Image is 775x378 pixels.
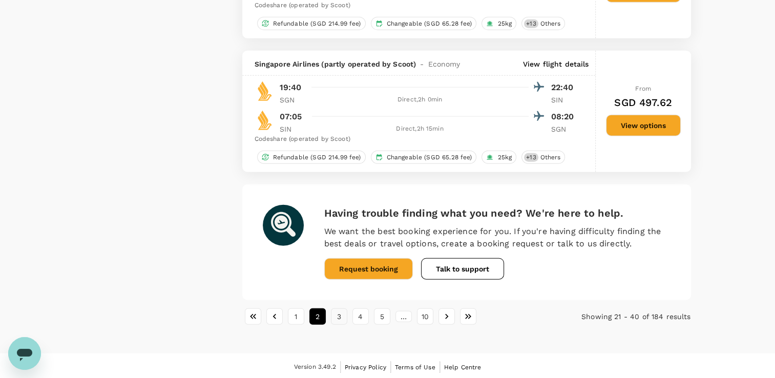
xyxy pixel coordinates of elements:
div: Refundable (SGD 214.99 fee) [257,151,366,164]
button: Go to page 3 [331,308,347,325]
span: + 13 [524,19,538,28]
span: From [635,85,651,92]
iframe: Button to launch messaging window [8,337,41,370]
span: Economy [428,59,460,69]
a: Help Centre [444,362,481,373]
a: Privacy Policy [345,362,386,373]
button: Talk to support [421,258,504,280]
p: SGN [551,124,577,134]
h6: SGD 497.62 [614,94,672,111]
button: Request booking [324,258,413,280]
div: 25kg [481,151,516,164]
div: 25kg [481,17,516,30]
button: Go to previous page [266,308,283,325]
p: View flight details [523,59,589,69]
span: Privacy Policy [345,364,386,371]
span: Changeable (SGD 65.28 fee) [383,19,476,28]
div: … [395,311,412,322]
span: + 13 [524,153,538,162]
button: Go to next page [438,308,455,325]
button: Go to page 4 [352,308,369,325]
nav: pagination navigation [242,308,541,325]
span: 25kg [493,153,516,162]
a: Terms of Use [395,362,435,373]
div: Direct , 2h 0min [311,95,529,105]
button: Go to first page [245,308,261,325]
p: 07:05 [280,111,302,123]
button: View options [606,115,681,136]
p: 08:20 [551,111,577,123]
p: 19:40 [280,81,302,94]
div: Codeshare (operated by Scoot) [255,134,577,144]
span: Version 3.49.2 [294,362,336,372]
button: Go to page 10 [417,308,433,325]
button: Go to page 1 [288,308,304,325]
p: Showing 21 - 40 of 184 results [541,311,690,322]
button: page 2 [309,308,326,325]
span: Others [536,153,565,162]
div: +13Others [521,151,565,164]
p: SGN [280,95,305,105]
button: Go to page 5 [374,308,390,325]
div: Direct , 2h 15min [311,124,529,134]
div: +13Others [521,17,565,30]
span: Others [536,19,565,28]
h6: Having trouble finding what you need? We're here to help. [324,205,671,221]
div: Changeable (SGD 65.28 fee) [371,151,477,164]
p: We want the best booking experience for you. If you're having difficulty finding the best deals o... [324,225,671,250]
img: SQ [255,110,275,131]
button: Go to last page [460,308,476,325]
span: Refundable (SGD 214.99 fee) [269,153,365,162]
p: SIN [280,124,305,134]
div: Refundable (SGD 214.99 fee) [257,17,366,30]
p: SIN [551,95,577,105]
div: Codeshare (operated by Scoot) [255,1,577,11]
div: Changeable (SGD 65.28 fee) [371,17,477,30]
span: Refundable (SGD 214.99 fee) [269,19,365,28]
span: Singapore Airlines (partly operated by Scoot) [255,59,416,69]
span: Help Centre [444,364,481,371]
span: 25kg [493,19,516,28]
p: 22:40 [551,81,577,94]
span: Terms of Use [395,364,435,371]
img: SQ [255,81,275,101]
span: Changeable (SGD 65.28 fee) [383,153,476,162]
span: - [416,59,428,69]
